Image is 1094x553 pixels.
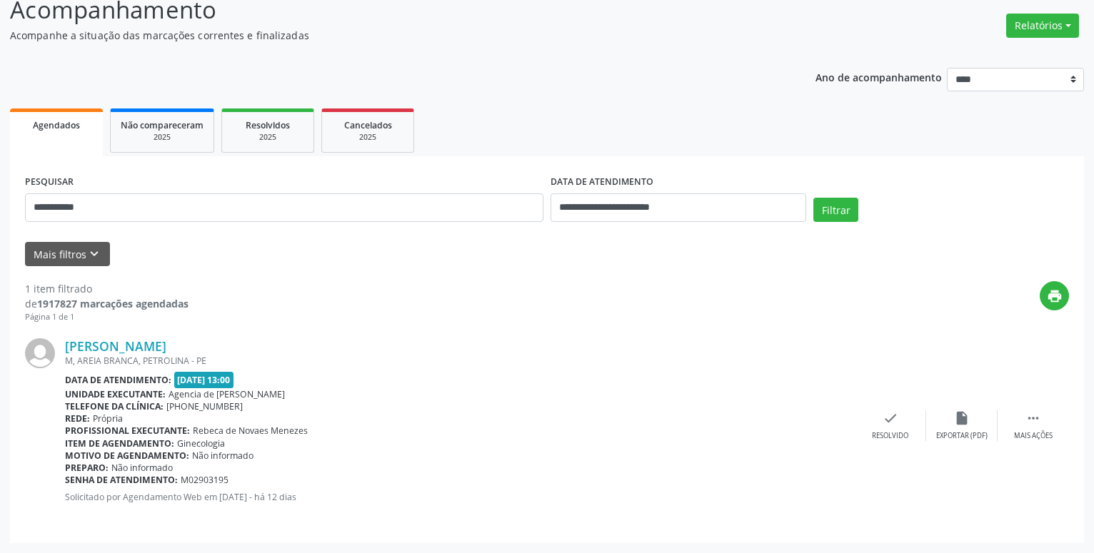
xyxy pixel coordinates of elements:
div: 1 item filtrado [25,281,189,296]
span: [PHONE_NUMBER] [166,400,243,412]
i: insert_drive_file [954,410,970,426]
span: M02903195 [181,474,229,486]
span: Agendados [33,119,80,131]
a: [PERSON_NAME] [65,338,166,354]
img: img [25,338,55,368]
span: [DATE] 13:00 [174,372,234,388]
label: DATA DE ATENDIMENTO [551,171,653,193]
strong: 1917827 marcações agendadas [37,297,189,310]
b: Data de atendimento: [65,374,171,386]
div: Mais ações [1014,431,1053,441]
div: Exportar (PDF) [936,431,988,441]
button: print [1040,281,1069,310]
b: Motivo de agendamento: [65,450,189,462]
span: Cancelados [344,119,392,131]
span: Não informado [111,462,173,474]
span: Resolvidos [246,119,290,131]
div: Página 1 de 1 [25,311,189,323]
b: Unidade executante: [65,388,166,400]
b: Telefone da clínica: [65,400,164,412]
span: Própria [93,412,123,425]
div: 2025 [121,132,204,143]
b: Senha de atendimento: [65,474,178,486]
p: Acompanhe a situação das marcações correntes e finalizadas [10,28,762,43]
div: M, AREIA BRANCA, PETROLINA - PE [65,355,855,367]
b: Profissional executante: [65,425,190,437]
i: print [1047,288,1063,304]
p: Solicitado por Agendamento Web em [DATE] - há 12 dias [65,491,855,503]
div: Resolvido [872,431,908,441]
span: Rebeca de Novaes Menezes [193,425,308,437]
p: Ano de acompanhamento [816,68,942,86]
i: keyboard_arrow_down [86,246,102,262]
span: Agencia de [PERSON_NAME] [169,388,285,400]
button: Mais filtroskeyboard_arrow_down [25,242,110,267]
button: Filtrar [813,198,858,222]
div: 2025 [332,132,403,143]
b: Rede: [65,412,90,425]
b: Preparo: [65,462,109,474]
b: Item de agendamento: [65,437,174,450]
button: Relatórios [1006,14,1079,38]
i: check [883,410,898,426]
span: Não compareceram [121,119,204,131]
i:  [1025,410,1041,426]
div: 2025 [232,132,303,143]
label: PESQUISAR [25,171,74,193]
span: Ginecologia [177,437,225,450]
div: de [25,296,189,311]
span: Não informado [192,450,254,462]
